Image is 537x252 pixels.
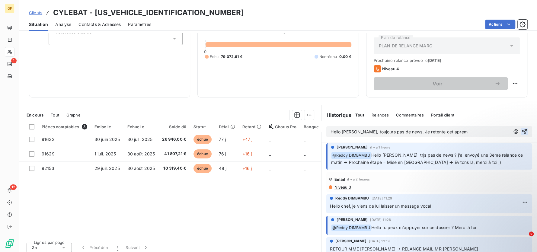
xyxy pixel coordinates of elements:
span: Voir [381,81,494,86]
div: Statut [193,124,212,129]
span: [PERSON_NAME] [337,145,368,150]
div: Échue le [127,124,155,129]
button: Actions [485,20,515,29]
iframe: Intercom live chat [516,231,531,246]
span: Contacts & Adresses [78,21,121,27]
span: +16 j [242,166,252,171]
span: 91629 [42,151,55,156]
span: Paramètres [128,21,151,27]
span: Tout [51,113,59,117]
span: il y a 1 heure [370,145,390,149]
span: [DATE] 11:29 [372,196,392,200]
span: 10 319,40 € [162,165,186,171]
span: Échu [210,54,219,59]
span: Reddy DIMBAMBU [335,196,369,201]
span: En cours [27,113,43,117]
span: _ [304,166,305,171]
span: échue [193,149,212,158]
span: 30 août 2025 [127,166,155,171]
span: [PERSON_NAME] [337,217,368,222]
span: Hello [PERSON_NAME], toujours pas de news. Je retente cet aprem [331,129,467,134]
h6: Historique [321,111,352,119]
div: Retard [242,124,262,129]
span: PLAN DE RELANCE MARC [379,43,432,49]
div: Banque [304,124,319,129]
div: Chorus Pro [269,124,296,129]
span: 0 [204,49,206,54]
span: Hello [PERSON_NAME] trjs pas de news ? j'ai envoyé une 3ème relance ce matin → Prochaine étape = ... [331,152,524,165]
span: 1 [11,58,17,63]
span: _ [269,151,270,156]
span: Tout [355,113,364,117]
span: 41 807,21 € [162,151,186,157]
span: Situation [29,21,48,27]
span: Portail client [431,113,454,117]
span: Commentaires [396,113,424,117]
span: 30 août 2025 [127,151,155,156]
span: échue [193,164,212,173]
span: échue [193,135,212,144]
a: Clients [29,10,42,16]
span: Relances [372,113,389,117]
span: Prochaine relance prévue le [374,58,520,63]
span: il y a 2 heures [347,177,370,181]
div: Émise le [94,124,120,129]
span: 1 [117,244,118,250]
span: @ Reddy DIMBAMBU [331,225,371,231]
span: 92153 [42,166,54,171]
span: Email [334,177,345,182]
span: 3 [82,124,87,129]
div: Délai [219,124,235,129]
span: _ [304,137,305,142]
iframe: Intercom notifications message [416,193,537,236]
h3: CYLEBAT - [US_VEHICLE_IDENTIFICATION_NUMBER] [53,7,244,18]
span: Non-échu [319,54,337,59]
img: Logo LeanPay [5,239,14,248]
span: 25 [32,244,37,250]
span: 76 j [219,151,226,156]
span: Hello tu peux m'appuyer sur ce dossier ? Merci à toi [371,225,476,230]
span: 77 j [219,137,226,142]
span: Clients [29,10,42,15]
div: Pièces comptables [42,124,87,129]
span: 48 j [219,166,227,171]
span: Niveau 4 [382,66,399,71]
div: GF [5,4,14,13]
span: 0,00 € [339,54,351,59]
div: Solde dû [162,124,186,129]
span: Niveau 3 [334,185,351,190]
span: 79 072,61 € [221,54,242,59]
span: +47 j [242,137,253,142]
span: [DATE] [428,58,441,63]
span: @ Reddy DIMBAMBU [331,152,371,159]
span: _ [304,151,305,156]
input: Ajouter une valeur [54,36,59,41]
span: 30 juil. 2025 [127,137,153,142]
span: [DATE] 13:19 [369,239,390,243]
span: [PERSON_NAME] [335,238,366,244]
span: 29 juil. 2025 [94,166,120,171]
span: +16 j [242,151,252,156]
span: _ [269,137,270,142]
span: 91632 [42,137,55,142]
span: 12 [10,184,17,190]
span: 30 juin 2025 [94,137,120,142]
span: 1 juil. 2025 [94,151,116,156]
span: [DATE] 11:26 [370,218,391,222]
span: RETOUR MME [PERSON_NAME] → RELANCE MAIL MR [PERSON_NAME] [330,246,478,251]
span: Analyse [55,21,71,27]
span: 26 946,00 € [162,136,186,142]
span: Hello chef, je viens de lui laisser un message vocal [330,203,431,209]
button: Voir [374,77,508,90]
span: 2 [529,231,534,236]
span: Graphe [66,113,81,117]
span: _ [269,166,270,171]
